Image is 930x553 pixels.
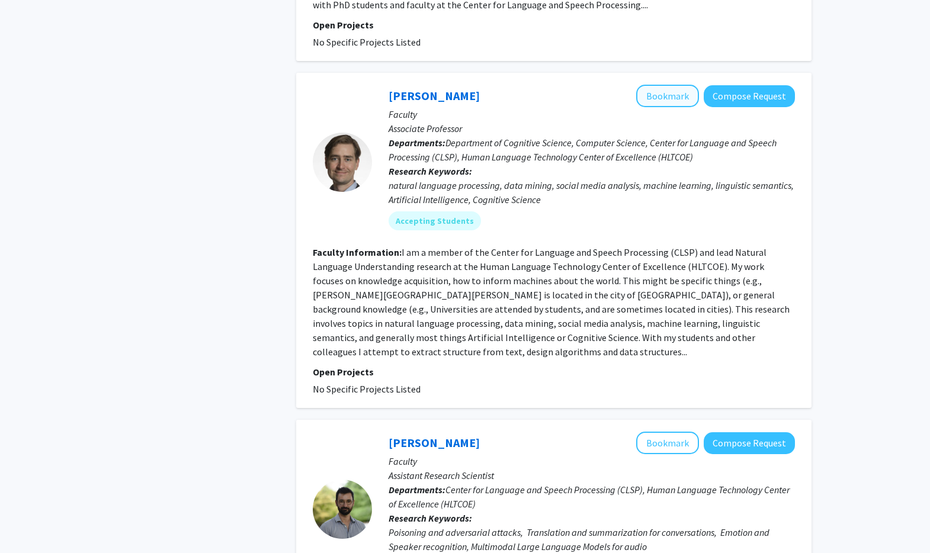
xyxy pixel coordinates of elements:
[636,432,699,454] button: Add Thomas Thebaud to Bookmarks
[704,85,795,107] button: Compose Request to Ben Van Durme
[636,85,699,107] button: Add Ben Van Durme to Bookmarks
[313,365,795,379] p: Open Projects
[389,435,480,450] a: [PERSON_NAME]
[389,121,795,136] p: Associate Professor
[389,165,472,177] b: Research Keywords:
[389,454,795,468] p: Faculty
[389,137,445,149] b: Departments:
[313,246,402,258] b: Faculty Information:
[389,178,795,207] div: natural language processing, data mining, social media analysis, machine learning, linguistic sem...
[389,88,480,103] a: [PERSON_NAME]
[389,484,445,496] b: Departments:
[389,512,472,524] b: Research Keywords:
[313,383,421,395] span: No Specific Projects Listed
[389,137,777,163] span: Department of Cognitive Science, Computer Science, Center for Language and Speech Processing (CLS...
[313,246,790,358] fg-read-more: I am a member of the Center for Language and Speech Processing (CLSP) and lead Natural Language U...
[9,500,50,544] iframe: Chat
[389,484,790,510] span: Center for Language and Speech Processing (CLSP), Human Language Technology Center of Excellence ...
[313,36,421,48] span: No Specific Projects Listed
[389,468,795,483] p: Assistant Research Scientist
[704,432,795,454] button: Compose Request to Thomas Thebaud
[313,18,795,32] p: Open Projects
[389,107,795,121] p: Faculty
[389,211,481,230] mat-chip: Accepting Students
